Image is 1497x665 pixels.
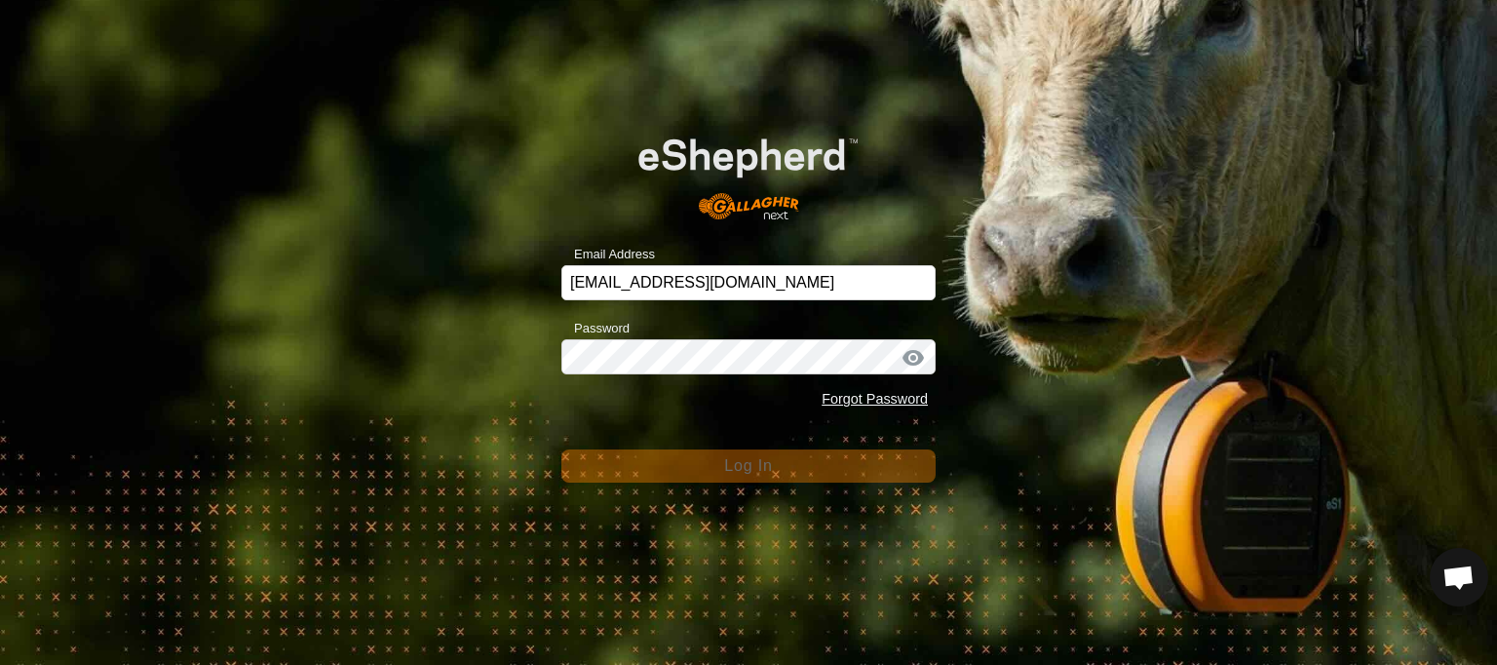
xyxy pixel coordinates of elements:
[1430,548,1488,606] div: Open chat
[561,450,936,483] button: Log In
[561,319,630,338] label: Password
[822,391,928,407] a: Forgot Password
[724,457,772,474] span: Log In
[561,245,655,264] label: Email Address
[561,265,936,300] input: Email Address
[598,107,898,235] img: E-shepherd Logo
